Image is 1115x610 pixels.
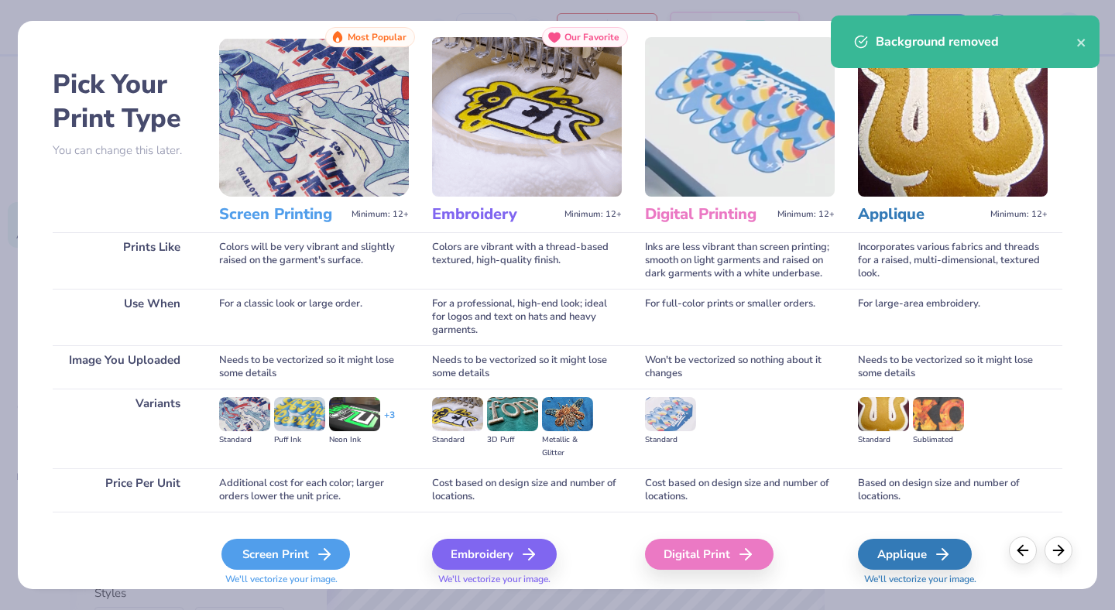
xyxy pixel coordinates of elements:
img: Screen Printing [219,37,409,197]
p: You can change this later. [53,144,196,157]
span: We'll vectorize your image. [219,573,409,586]
img: Standard [645,397,696,431]
img: Applique [858,37,1048,197]
div: Sublimated [913,434,964,447]
span: Minimum: 12+ [352,209,409,220]
div: Additional cost for each color; larger orders lower the unit price. [219,468,409,512]
img: Embroidery [432,37,622,197]
div: For a professional, high-end look; ideal for logos and text on hats and heavy garments. [432,289,622,345]
img: 3D Puff [487,397,538,431]
h3: Embroidery [432,204,558,224]
div: Price Per Unit [53,468,196,512]
h3: Applique [858,204,984,224]
img: Puff Ink [274,397,325,431]
div: For full-color prints or smaller orders. [645,289,835,345]
img: Digital Printing [645,37,835,197]
img: Metallic & Glitter [542,397,593,431]
span: Our Favorite [564,32,619,43]
div: Metallic & Glitter [542,434,593,460]
div: Inks are less vibrant than screen printing; smooth on light garments and raised on dark garments ... [645,232,835,289]
div: Colors are vibrant with a thread-based textured, high-quality finish. [432,232,622,289]
span: We'll vectorize your image. [432,573,622,586]
div: Embroidery [432,539,557,570]
span: Minimum: 12+ [777,209,835,220]
div: Screen Print [221,539,350,570]
div: Standard [858,434,909,447]
button: close [1076,33,1087,51]
div: Cost based on design size and number of locations. [645,468,835,512]
div: Neon Ink [329,434,380,447]
div: Needs to be vectorized so it might lose some details [219,345,409,389]
h3: Screen Printing [219,204,345,224]
div: Won't be vectorized so nothing about it changes [645,345,835,389]
div: For large-area embroidery. [858,289,1048,345]
div: Incorporates various fabrics and threads for a raised, multi-dimensional, textured look. [858,232,1048,289]
span: Most Popular [348,32,407,43]
div: Prints Like [53,232,196,289]
span: Minimum: 12+ [564,209,622,220]
div: 3D Puff [487,434,538,447]
img: Neon Ink [329,397,380,431]
div: For a classic look or large order. [219,289,409,345]
div: Cost based on design size and number of locations. [432,468,622,512]
div: Standard [219,434,270,447]
div: Background removed [876,33,1076,51]
div: Use When [53,289,196,345]
h3: Digital Printing [645,204,771,224]
div: Based on design size and number of locations. [858,468,1048,512]
div: Digital Print [645,539,774,570]
img: Standard [858,397,909,431]
div: Colors will be very vibrant and slightly raised on the garment's surface. [219,232,409,289]
span: Minimum: 12+ [990,209,1048,220]
div: Needs to be vectorized so it might lose some details [858,345,1048,389]
div: Image You Uploaded [53,345,196,389]
h2: Pick Your Print Type [53,67,196,135]
div: Standard [432,434,483,447]
img: Sublimated [913,397,964,431]
div: Standard [645,434,696,447]
div: Puff Ink [274,434,325,447]
span: We'll vectorize your image. [858,573,1048,586]
img: Standard [219,397,270,431]
div: Applique [858,539,972,570]
div: Variants [53,389,196,468]
div: Needs to be vectorized so it might lose some details [432,345,622,389]
div: + 3 [384,409,395,435]
img: Standard [432,397,483,431]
